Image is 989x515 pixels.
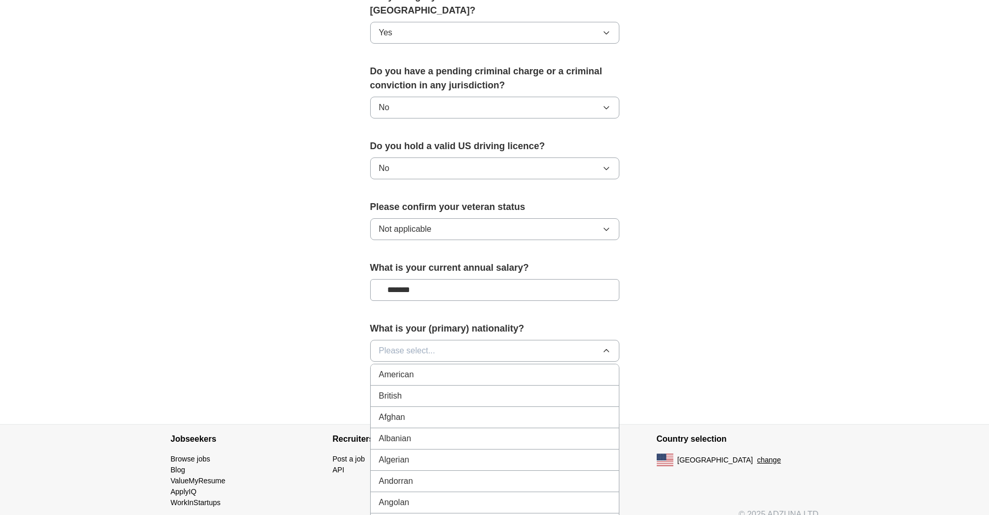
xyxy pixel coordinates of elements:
a: ValueMyResume [171,477,226,485]
h4: Country selection [657,425,819,454]
span: No [379,162,389,175]
a: Browse jobs [171,455,210,463]
label: Do you hold a valid US driving licence? [370,139,619,153]
button: Not applicable [370,218,619,240]
button: Please select... [370,340,619,362]
span: Algerian [379,454,410,466]
a: Post a job [333,455,365,463]
span: Albanian [379,432,411,445]
label: Please confirm your veteran status [370,200,619,214]
span: Afghan [379,411,405,424]
span: Andorran [379,475,413,487]
button: change [757,455,781,466]
span: Not applicable [379,223,431,235]
span: Yes [379,27,392,39]
img: US flag [657,454,673,466]
label: What is your (primary) nationality? [370,322,619,336]
span: Angolan [379,496,410,509]
a: Blog [171,466,185,474]
button: No [370,97,619,118]
button: No [370,157,619,179]
label: Do you have a pending criminal charge or a criminal conviction in any jurisdiction? [370,64,619,93]
span: British [379,390,402,402]
span: Please select... [379,345,436,357]
label: What is your current annual salary? [370,261,619,275]
a: API [333,466,345,474]
a: WorkInStartups [171,498,221,507]
a: ApplyIQ [171,487,197,496]
span: [GEOGRAPHIC_DATA] [678,455,753,466]
button: Yes [370,22,619,44]
span: American [379,368,414,381]
span: No [379,101,389,114]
